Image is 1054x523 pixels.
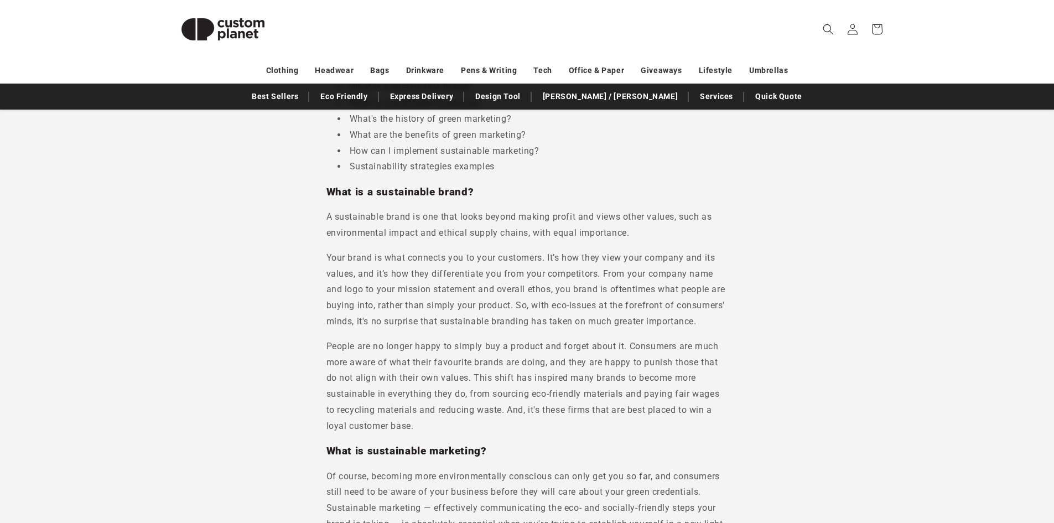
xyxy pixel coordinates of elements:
[338,127,728,143] li: What are the benefits of green marketing?
[168,4,278,54] img: Custom Planet
[326,185,728,199] h3: What is a sustainable brand?
[750,87,808,106] a: Quick Quote
[569,61,624,80] a: Office & Paper
[338,143,728,159] li: How can I implement sustainable marketing?
[315,87,373,106] a: Eco Friendly
[699,61,733,80] a: Lifestyle
[246,87,304,106] a: Best Sellers
[749,61,788,80] a: Umbrellas
[533,61,552,80] a: Tech
[326,339,728,434] p: People are no longer happy to simply buy a product and forget about it. Consumers are much more a...
[266,61,299,80] a: Clothing
[385,87,459,106] a: Express Delivery
[326,209,728,241] p: A sustainable brand is one that looks beyond making profit and views other values, such as enviro...
[461,61,517,80] a: Pens & Writing
[338,111,728,127] li: What's the history of green marketing?
[315,61,354,80] a: Headwear
[869,403,1054,523] iframe: Chat Widget
[470,87,526,106] a: Design Tool
[338,159,728,175] li: Sustainability strategies examples
[326,444,728,458] h3: What is sustainable marketing?
[370,61,389,80] a: Bags
[406,61,444,80] a: Drinkware
[326,250,728,330] p: Your brand is what connects you to your customers. It’s how they view your company and its values...
[641,61,682,80] a: Giveaways
[694,87,739,106] a: Services
[816,17,840,42] summary: Search
[537,87,683,106] a: [PERSON_NAME] / [PERSON_NAME]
